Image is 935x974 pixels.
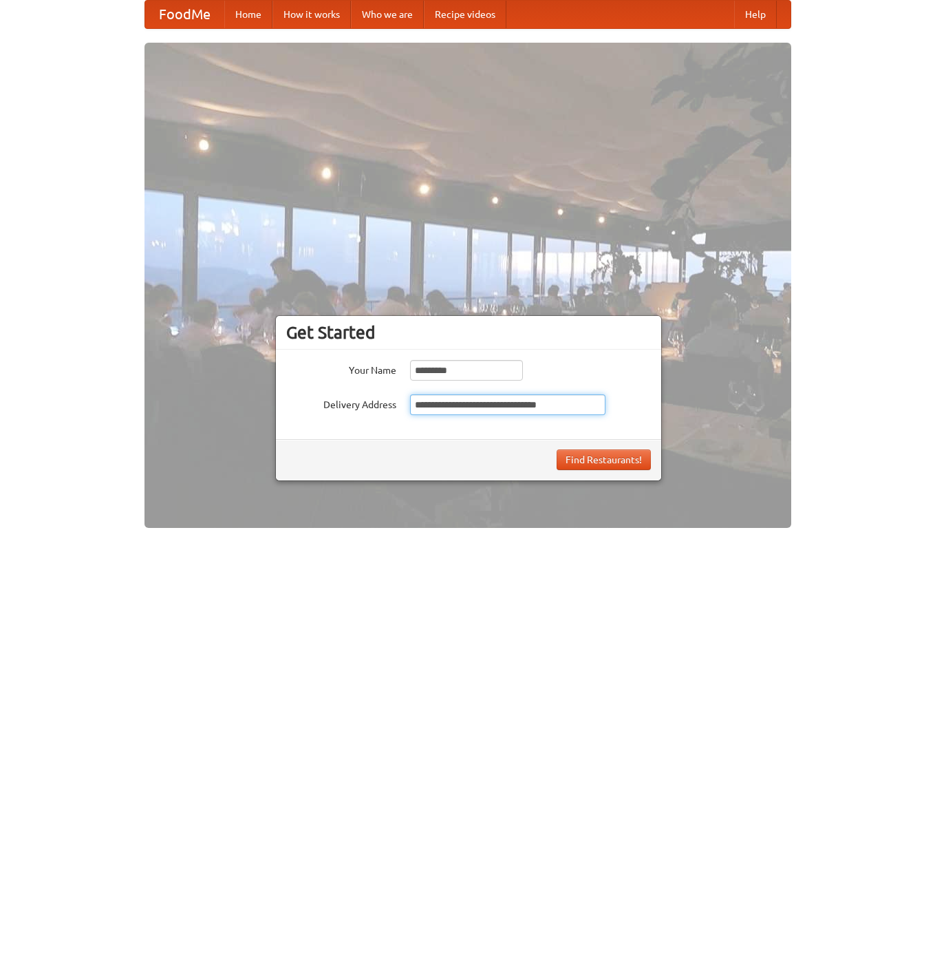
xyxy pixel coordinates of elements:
a: Home [224,1,272,28]
a: FoodMe [145,1,224,28]
a: How it works [272,1,351,28]
a: Who we are [351,1,424,28]
label: Delivery Address [286,394,396,412]
label: Your Name [286,360,396,377]
a: Recipe videos [424,1,506,28]
a: Help [734,1,777,28]
button: Find Restaurants! [557,449,651,470]
h3: Get Started [286,322,651,343]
